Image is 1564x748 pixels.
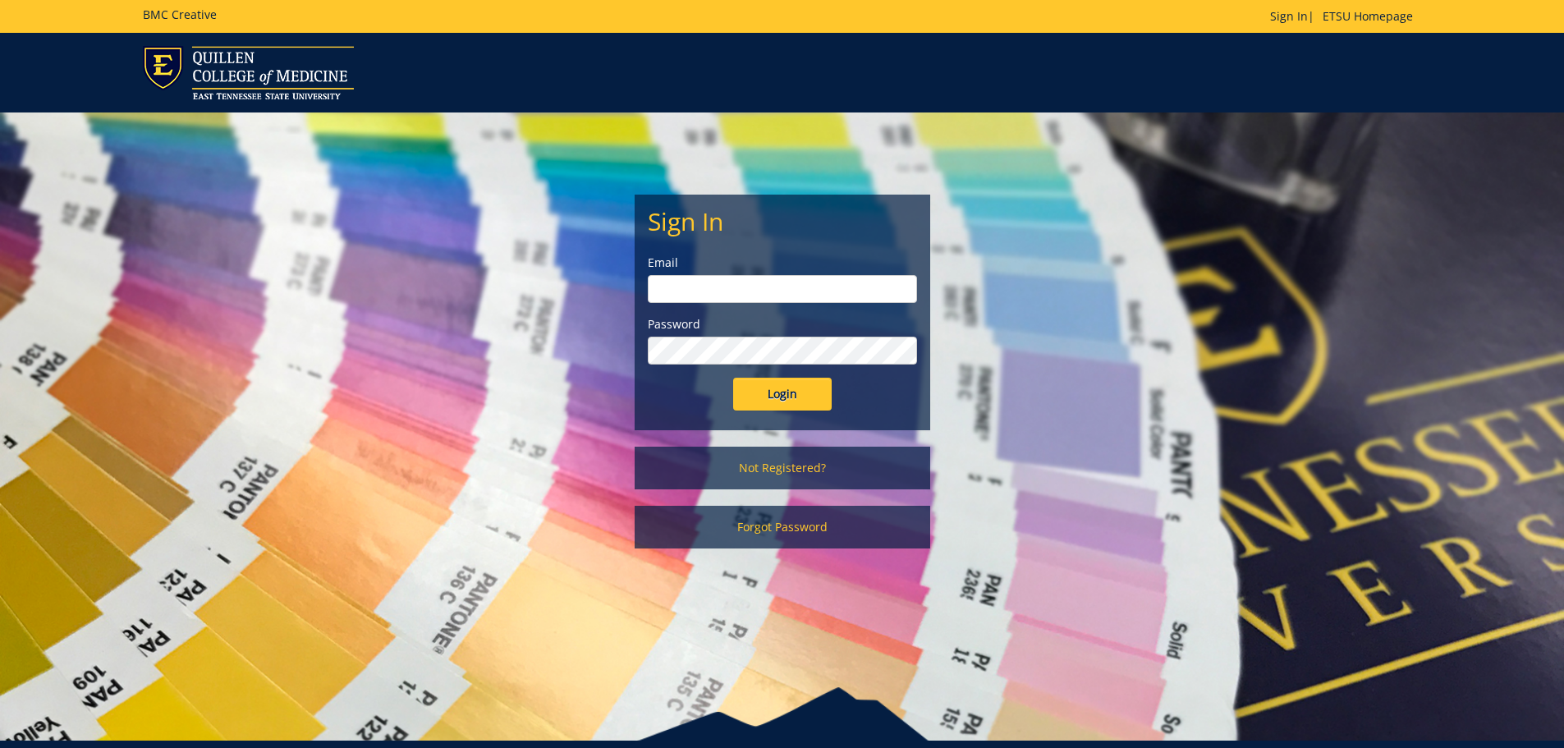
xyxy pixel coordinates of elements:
p: | [1270,8,1421,25]
h2: Sign In [648,208,917,235]
a: Not Registered? [635,447,930,489]
a: Forgot Password [635,506,930,548]
label: Email [648,255,917,271]
h5: BMC Creative [143,8,217,21]
a: Sign In [1270,8,1308,24]
label: Password [648,316,917,333]
img: ETSU logo [143,46,354,99]
a: ETSU Homepage [1314,8,1421,24]
input: Login [733,378,832,411]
